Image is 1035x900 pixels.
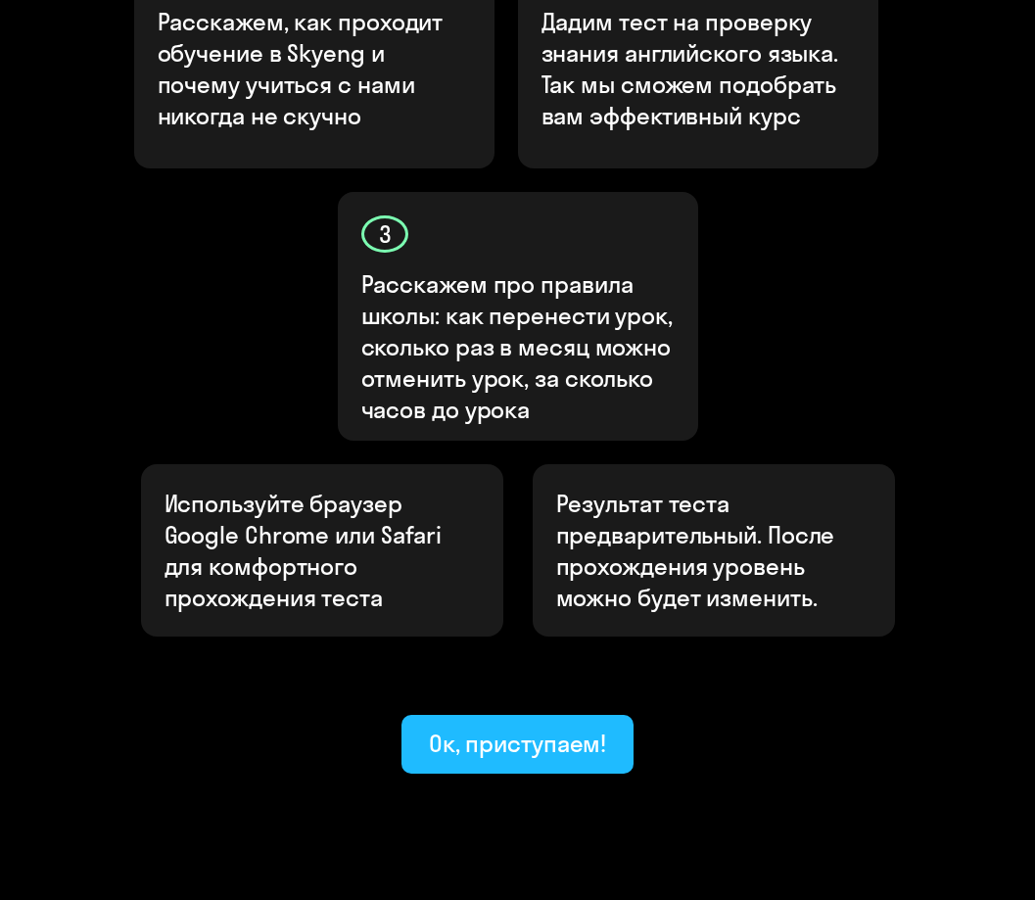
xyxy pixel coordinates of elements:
[361,268,677,425] p: Расскажем про правила школы: как перенести урок, сколько раз в месяц можно отменить урок, за скол...
[361,215,408,253] div: 3
[158,6,473,131] p: Расскажем, как проходит обучение в Skyeng и почему учиться с нами никогда не скучно
[165,488,480,613] p: Используйте браузер Google Chrome или Safari для комфортного прохождения теста
[541,6,857,131] p: Дадим тест на проверку знания английского языка. Так мы сможем подобрать вам эффективный курс
[556,488,871,613] p: Результат теста предварительный. После прохождения уровень можно будет изменить.
[401,715,635,774] button: Ок, приступаем!
[429,728,607,759] div: Ок, приступаем!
